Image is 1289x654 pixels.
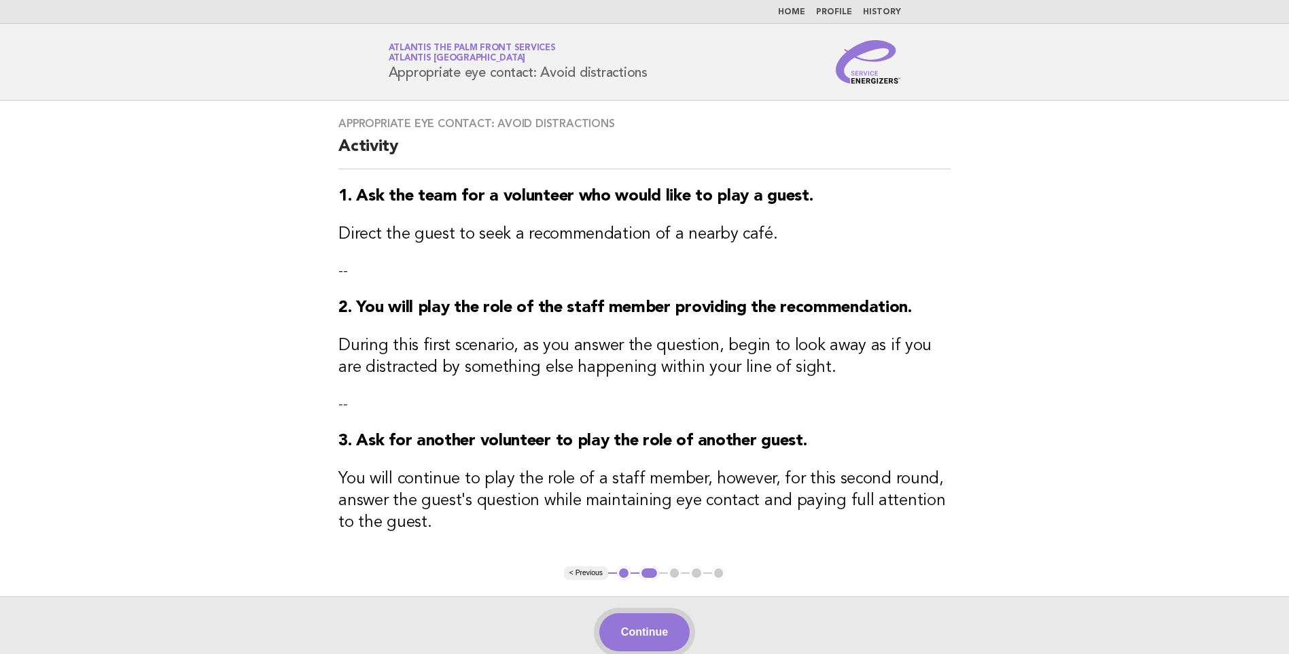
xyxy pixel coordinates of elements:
[564,566,608,580] button: < Previous
[778,8,805,16] a: Home
[338,468,951,534] h3: You will continue to play the role of a staff member, however, for this second round, answer the ...
[836,40,901,84] img: Service Energizers
[389,44,648,80] h1: Appropriate eye contact: Avoid distractions
[338,136,951,169] h2: Activity
[863,8,901,16] a: History
[338,188,813,205] strong: 1. Ask the team for a volunteer who would like to play a guest.
[599,613,690,651] button: Continue
[389,44,556,63] a: Atlantis The Palm Front ServicesAtlantis [GEOGRAPHIC_DATA]
[338,395,951,414] p: --
[816,8,852,16] a: Profile
[338,335,951,379] h3: During this first scenario, as you answer the question, begin to look away as if you are distract...
[389,54,526,63] span: Atlantis [GEOGRAPHIC_DATA]
[338,262,951,281] p: --
[338,224,951,245] h3: Direct the guest to seek a recommendation of a nearby café.
[338,300,912,316] strong: 2. You will play the role of the staff member providing the recommendation.
[338,117,951,131] h3: Appropriate eye contact: Avoid distractions
[639,566,659,580] button: 2
[338,433,807,449] strong: 3. Ask for another volunteer to play the role of another guest.
[617,566,631,580] button: 1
